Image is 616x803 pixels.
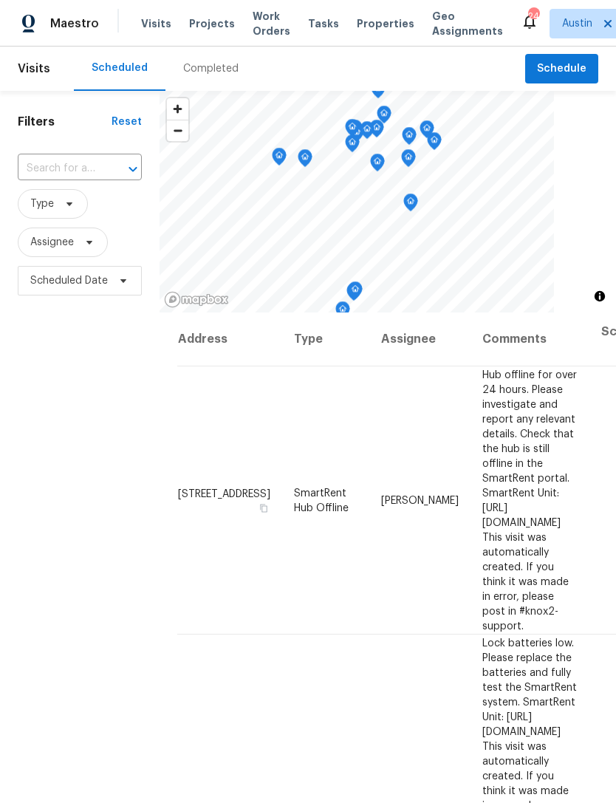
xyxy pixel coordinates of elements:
[189,16,235,31] span: Projects
[141,16,171,31] span: Visits
[345,134,360,157] div: Map marker
[178,488,270,499] span: [STREET_ADDRESS]
[402,127,417,150] div: Map marker
[30,197,54,211] span: Type
[360,121,374,144] div: Map marker
[177,312,282,366] th: Address
[183,61,239,76] div: Completed
[595,288,604,304] span: Toggle attribution
[357,16,414,31] span: Properties
[591,287,609,305] button: Toggle attribution
[377,106,391,129] div: Map marker
[525,54,598,84] button: Schedule
[164,291,229,308] a: Mapbox homepage
[92,61,148,75] div: Scheduled
[345,119,360,142] div: Map marker
[18,157,100,180] input: Search for an address...
[282,312,369,366] th: Type
[371,81,386,103] div: Map marker
[123,159,143,180] button: Open
[537,60,586,78] span: Schedule
[528,9,538,24] div: 24
[272,148,287,171] div: Map marker
[369,120,384,143] div: Map marker
[470,312,589,366] th: Comments
[562,16,592,31] span: Austin
[167,98,188,120] button: Zoom in
[427,132,442,155] div: Map marker
[30,273,108,288] span: Scheduled Date
[420,120,434,143] div: Map marker
[50,16,99,31] span: Maestro
[370,154,385,177] div: Map marker
[18,52,50,85] span: Visits
[482,369,577,631] span: Hub offline for over 24 hours. Please investigate and report any relevant details. Check that the...
[30,235,74,250] span: Assignee
[167,120,188,141] button: Zoom out
[253,9,290,38] span: Work Orders
[160,91,554,312] canvas: Map
[381,495,459,505] span: [PERSON_NAME]
[335,301,350,324] div: Map marker
[369,312,470,366] th: Assignee
[348,281,363,304] div: Map marker
[294,488,349,513] span: SmartRent Hub Offline
[18,115,112,129] h1: Filters
[403,194,418,216] div: Map marker
[112,115,142,129] div: Reset
[401,149,416,172] div: Map marker
[346,283,361,306] div: Map marker
[298,149,312,172] div: Map marker
[308,18,339,29] span: Tasks
[432,9,503,38] span: Geo Assignments
[257,501,270,514] button: Copy Address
